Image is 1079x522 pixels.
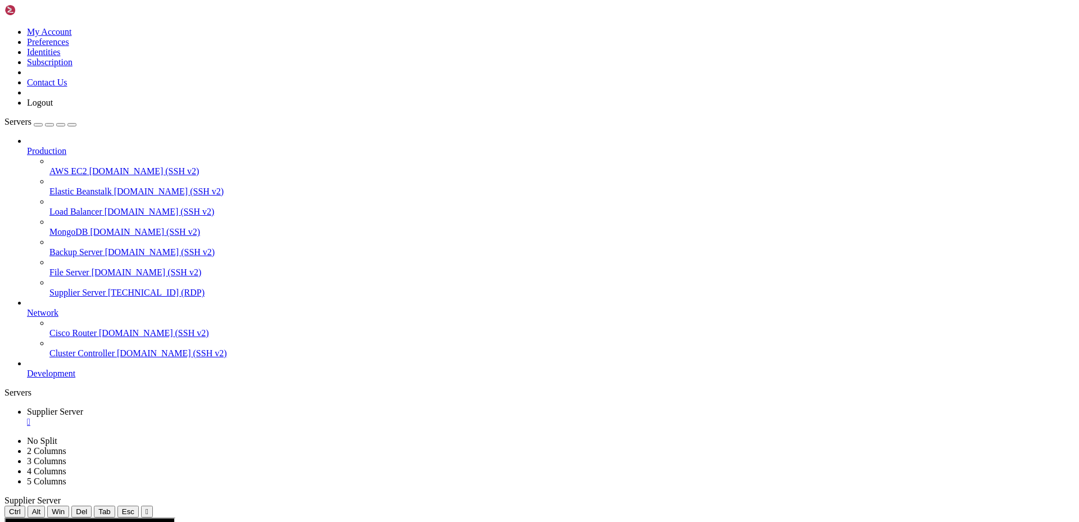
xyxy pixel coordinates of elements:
[49,217,1075,237] li: MongoDB [DOMAIN_NAME] (SSH v2)
[27,146,66,156] span: Production
[27,146,1075,156] a: Production
[49,348,1075,358] a: Cluster Controller [DOMAIN_NAME] (SSH v2)
[27,407,83,416] span: Supplier Server
[27,417,1075,427] a: 
[27,358,1075,379] li: Development
[27,466,66,476] a: 4 Columns
[28,506,46,518] button: Alt
[9,507,21,516] span: Ctrl
[117,348,227,358] span: [DOMAIN_NAME] (SSH v2)
[108,288,205,297] span: [TECHNICAL_ID] (RDP)
[49,176,1075,197] li: Elastic Beanstalk [DOMAIN_NAME] (SSH v2)
[27,407,1075,427] a: Supplier Server
[27,37,69,47] a: Preferences
[49,288,1075,298] a: Supplier Server [TECHNICAL_ID] (RDP)
[49,166,1075,176] a: AWS EC2 [DOMAIN_NAME] (SSH v2)
[92,267,202,277] span: [DOMAIN_NAME] (SSH v2)
[27,436,57,446] a: No Split
[89,166,200,176] span: [DOMAIN_NAME] (SSH v2)
[146,507,148,516] div: 
[32,507,41,516] span: Alt
[76,507,87,516] span: Del
[27,136,1075,298] li: Production
[94,506,115,518] button: Tab
[4,496,61,505] span: Supplier Server
[27,47,61,57] a: Identities
[4,506,25,518] button: Ctrl
[27,369,1075,379] a: Development
[27,78,67,87] a: Contact Us
[49,197,1075,217] li: Load Balancer [DOMAIN_NAME] (SSH v2)
[49,278,1075,298] li: Supplier Server [TECHNICAL_ID] (RDP)
[27,98,53,107] a: Logout
[114,187,224,196] span: [DOMAIN_NAME] (SSH v2)
[49,187,112,196] span: Elastic Beanstalk
[49,227,1075,237] a: MongoDB [DOMAIN_NAME] (SSH v2)
[90,227,200,237] span: [DOMAIN_NAME] (SSH v2)
[49,156,1075,176] li: AWS EC2 [DOMAIN_NAME] (SSH v2)
[49,338,1075,358] li: Cluster Controller [DOMAIN_NAME] (SSH v2)
[71,506,92,518] button: Del
[141,506,153,518] button: 
[27,476,66,486] a: 5 Columns
[49,247,1075,257] a: Backup Server [DOMAIN_NAME] (SSH v2)
[49,267,1075,278] a: File Server [DOMAIN_NAME] (SSH v2)
[49,328,1075,338] a: Cisco Router [DOMAIN_NAME] (SSH v2)
[27,446,66,456] a: 2 Columns
[49,257,1075,278] li: File Server [DOMAIN_NAME] (SSH v2)
[49,207,102,216] span: Load Balancer
[27,369,75,378] span: Development
[49,348,115,358] span: Cluster Controller
[49,237,1075,257] li: Backup Server [DOMAIN_NAME] (SSH v2)
[49,328,97,338] span: Cisco Router
[99,328,209,338] span: [DOMAIN_NAME] (SSH v2)
[27,57,72,67] a: Subscription
[117,506,139,518] button: Esc
[27,308,58,317] span: Network
[27,308,1075,318] a: Network
[49,227,88,237] span: MongoDB
[49,247,103,257] span: Backup Server
[4,117,76,126] a: Servers
[49,318,1075,338] li: Cisco Router [DOMAIN_NAME] (SSH v2)
[27,27,72,37] a: My Account
[49,207,1075,217] a: Load Balancer [DOMAIN_NAME] (SSH v2)
[47,506,69,518] button: Win
[4,4,69,16] img: Shellngn
[27,298,1075,358] li: Network
[49,288,106,297] span: Supplier Server
[4,388,1075,398] div: Servers
[27,456,66,466] a: 3 Columns
[49,166,87,176] span: AWS EC2
[105,207,215,216] span: [DOMAIN_NAME] (SSH v2)
[4,117,31,126] span: Servers
[49,267,89,277] span: File Server
[98,507,111,516] span: Tab
[49,187,1075,197] a: Elastic Beanstalk [DOMAIN_NAME] (SSH v2)
[122,507,134,516] span: Esc
[105,247,215,257] span: [DOMAIN_NAME] (SSH v2)
[52,507,65,516] span: Win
